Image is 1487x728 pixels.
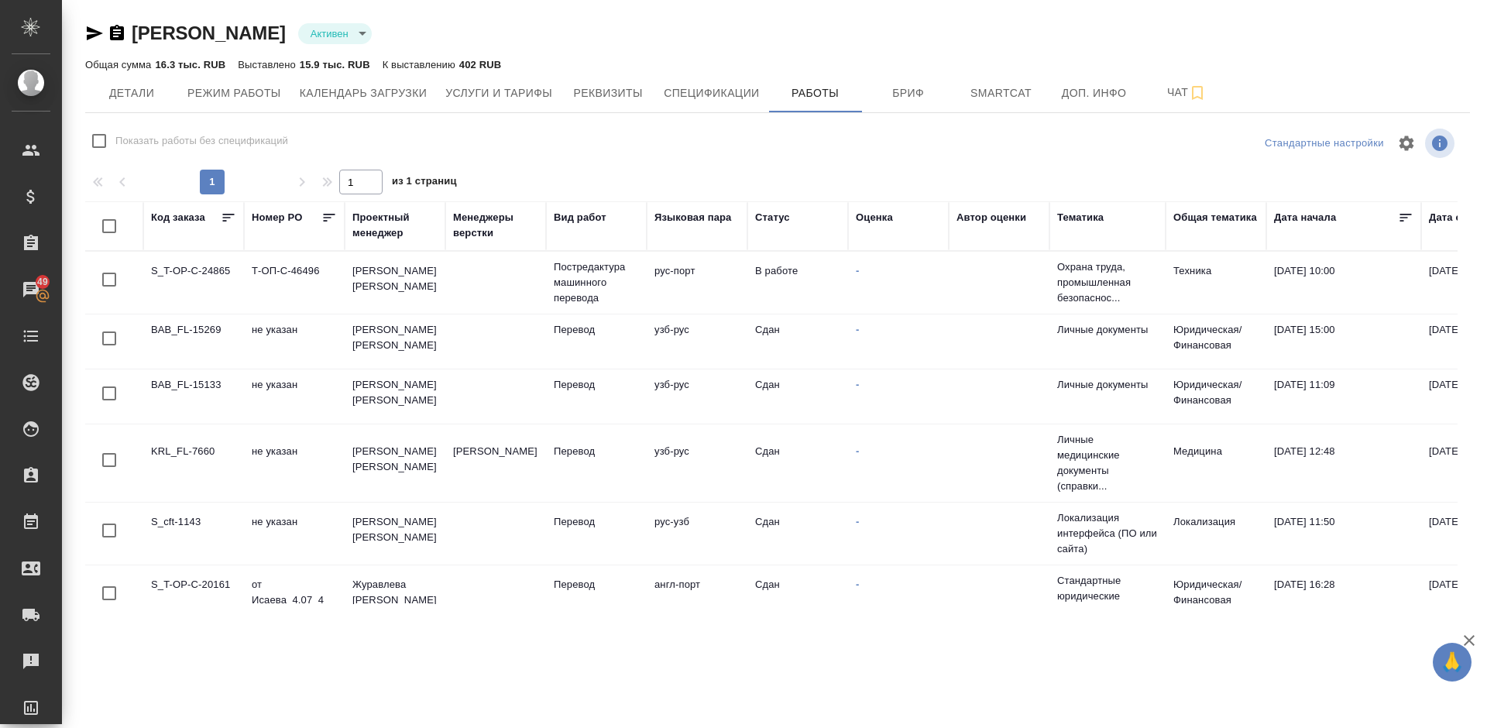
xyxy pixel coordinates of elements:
div: Дата начала [1274,210,1336,225]
td: Сдан [747,569,848,623]
p: К выставлению [383,59,459,70]
span: Календарь загрузки [300,84,428,103]
td: Сдан [747,436,848,490]
a: - [856,324,859,335]
span: Режим работы [187,84,281,103]
td: Юридическая/Финансовая [1166,569,1266,623]
span: Toggle Row Selected [93,263,125,296]
td: узб-рус [647,314,747,369]
td: узб-рус [647,369,747,424]
td: S_cft-1143 [143,507,244,561]
td: не указан [244,436,345,490]
p: Личные медицинские документы (справки... [1057,432,1158,494]
td: [DATE] 12:48 [1266,436,1421,490]
span: Доп. инфо [1057,84,1132,103]
td: В работе [747,256,848,310]
td: BAB_FL-15269 [143,314,244,369]
span: 49 [28,274,57,290]
div: Менеджеры верстки [453,210,538,241]
p: Общая сумма [85,59,155,70]
span: Toggle Row Selected [93,444,125,476]
div: Языковая пара [654,210,732,225]
td: Техника [1166,256,1266,310]
td: BAB_FL-15133 [143,369,244,424]
div: Номер PO [252,210,302,225]
span: Toggle Row Selected [93,577,125,610]
td: Юридическая/Финансовая [1166,369,1266,424]
p: Перевод [554,377,639,393]
div: Дата сдачи [1429,210,1485,225]
span: Настроить таблицу [1388,125,1425,162]
p: Стандартные юридические документы, до... [1057,573,1158,620]
span: Показать работы без спецификаций [115,133,288,149]
div: Общая тематика [1173,210,1257,225]
div: Автор оценки [956,210,1026,225]
span: Услуги и тарифы [445,84,552,103]
td: Юридическая/Финансовая [1166,314,1266,369]
td: Сдан [747,507,848,561]
td: Т-ОП-С-46496 [244,256,345,310]
td: [DATE] 15:00 [1266,314,1421,369]
td: [DATE] 11:50 [1266,507,1421,561]
p: Личные документы [1057,322,1158,338]
button: Активен [306,27,353,40]
p: Перевод [554,577,639,592]
p: Перевод [554,514,639,530]
td: [PERSON_NAME] [PERSON_NAME] [345,256,445,310]
td: рус-узб [647,507,747,561]
div: Код заказа [151,210,205,225]
p: 15.9 тыс. RUB [300,59,370,70]
button: Скопировать ссылку для ЯМессенджера [85,24,104,43]
span: из 1 страниц [392,172,457,194]
div: Проектный менеджер [352,210,438,241]
td: S_T-OP-C-24865 [143,256,244,310]
p: Локализация интерфейса (ПО или сайта) [1057,510,1158,557]
span: Работы [778,84,853,103]
svg: Подписаться [1188,84,1207,102]
p: 16.3 тыс. RUB [155,59,225,70]
td: [PERSON_NAME] [PERSON_NAME] [345,436,445,490]
p: Перевод [554,444,639,459]
p: Постредактура машинного перевода [554,259,639,306]
span: Toggle Row Selected [93,322,125,355]
div: Активен [298,23,372,44]
a: [PERSON_NAME] [132,22,286,43]
td: [DATE] 16:28 [1266,569,1421,623]
span: Детали [94,84,169,103]
td: Сдан [747,314,848,369]
td: KRL_FL-7660 [143,436,244,490]
button: 🙏 [1433,643,1472,682]
span: Реквизиты [571,84,645,103]
p: Охрана труда, промышленная безопаснос... [1057,259,1158,306]
span: Бриф [871,84,946,103]
div: Вид работ [554,210,606,225]
div: Тематика [1057,210,1104,225]
a: - [856,379,859,390]
span: 🙏 [1439,646,1465,678]
td: узб-рус [647,436,747,490]
div: Оценка [856,210,893,225]
td: [PERSON_NAME] [PERSON_NAME] [345,507,445,561]
td: [PERSON_NAME] [PERSON_NAME] [345,314,445,369]
td: Локализация [1166,507,1266,561]
p: 402 RUB [459,59,501,70]
td: англ-порт [647,569,747,623]
td: Журавлева [PERSON_NAME] [345,569,445,623]
td: от Исаева_4.07_4 [244,569,345,623]
td: Сдан [747,369,848,424]
td: не указан [244,314,345,369]
td: [DATE] 10:00 [1266,256,1421,310]
button: Скопировать ссылку [108,24,126,43]
td: [DATE] 11:09 [1266,369,1421,424]
span: Чат [1150,83,1224,102]
p: Перевод [554,322,639,338]
td: S_T-OP-C-20161 [143,569,244,623]
td: [PERSON_NAME] [PERSON_NAME] [345,369,445,424]
a: - [856,265,859,276]
td: не указан [244,507,345,561]
div: split button [1261,132,1388,156]
a: - [856,445,859,457]
a: - [856,516,859,527]
span: Посмотреть информацию [1425,129,1458,158]
td: не указан [244,369,345,424]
